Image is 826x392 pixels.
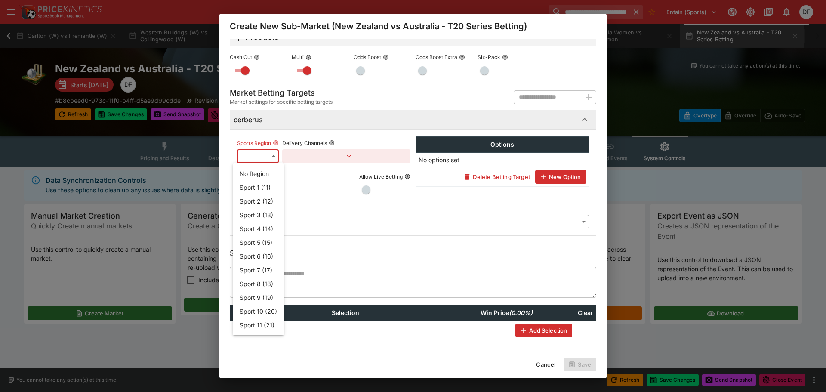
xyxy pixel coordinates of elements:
[233,318,284,332] li: Sport 11 (21)
[233,249,284,263] li: Sport 6 (16)
[233,194,284,208] li: Sport 2 (12)
[233,167,284,180] li: No Region
[233,277,284,290] li: Sport 8 (18)
[233,208,284,222] li: Sport 3 (13)
[233,290,284,304] li: Sport 9 (19)
[233,235,284,249] li: Sport 5 (15)
[233,222,284,235] li: Sport 4 (14)
[233,180,284,194] li: Sport 1 (11)
[233,304,284,318] li: Sport 10 (20)
[233,263,284,277] li: Sport 7 (17)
